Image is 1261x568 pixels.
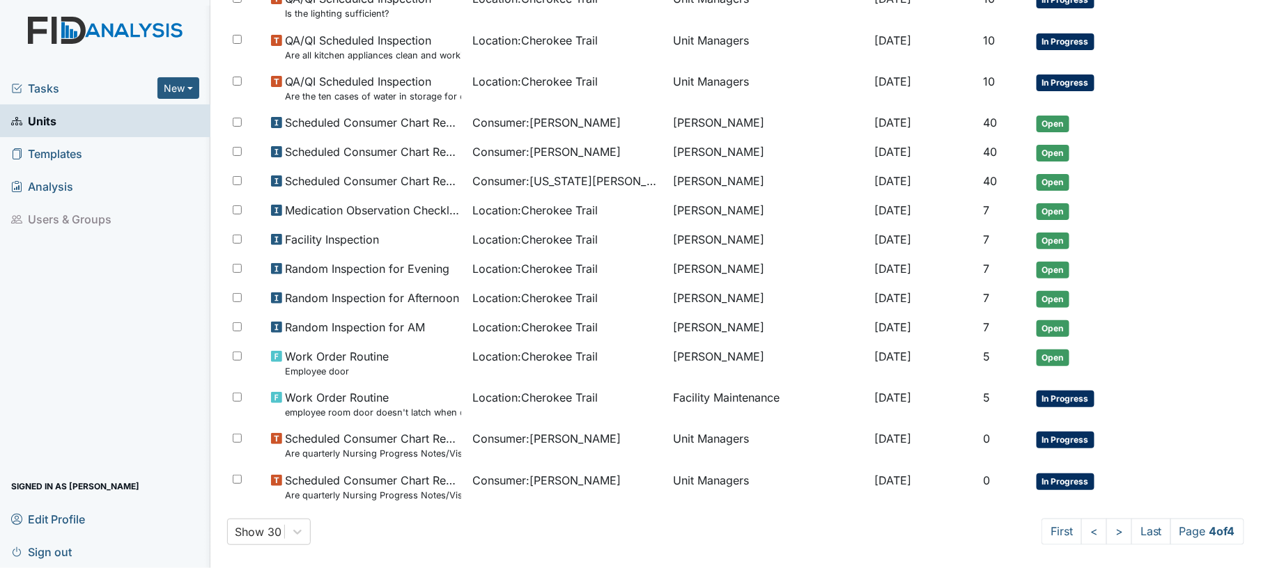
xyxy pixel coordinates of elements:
[1170,519,1244,545] span: Page
[1037,174,1069,191] span: Open
[472,32,598,49] span: Location : Cherokee Trail
[874,174,911,188] span: [DATE]
[11,80,157,97] a: Tasks
[983,74,995,88] span: 10
[668,342,869,384] td: [PERSON_NAME]
[874,203,911,217] span: [DATE]
[1106,519,1132,545] a: >
[668,226,869,255] td: [PERSON_NAME]
[1037,116,1069,132] span: Open
[472,430,621,447] span: Consumer : [PERSON_NAME]
[1037,291,1069,308] span: Open
[983,203,989,217] span: 7
[668,138,869,167] td: [PERSON_NAME]
[983,320,989,334] span: 7
[668,425,869,466] td: Unit Managers
[874,33,911,47] span: [DATE]
[472,73,598,90] span: Location : Cherokee Trail
[668,313,869,342] td: [PERSON_NAME]
[285,7,431,20] small: Is the lighting sufficient?
[472,143,621,160] span: Consumer : [PERSON_NAME]
[874,232,911,246] span: [DATE]
[1209,525,1235,539] strong: 4 of 4
[668,255,869,284] td: [PERSON_NAME]
[285,173,461,189] span: Scheduled Consumer Chart Review
[285,73,461,103] span: QA/QI Scheduled Inspection Are the ten cases of water in storage for emergency use?
[285,231,379,248] span: Facility Inspection
[1037,432,1094,448] span: In Progress
[668,109,869,138] td: [PERSON_NAME]
[472,348,598,365] span: Location : Cherokee Trail
[668,466,869,507] td: Unit Managers
[983,174,997,188] span: 40
[11,110,56,132] span: Units
[285,489,461,502] small: Are quarterly Nursing Progress Notes/Visual Assessments completed by the end of the month followi...
[668,26,869,68] td: Unit Managers
[1037,74,1094,91] span: In Progress
[874,432,911,445] span: [DATE]
[157,77,199,99] button: New
[285,143,461,160] span: Scheduled Consumer Chart Review
[285,114,461,131] span: Scheduled Consumer Chart Review
[983,390,990,404] span: 5
[1037,203,1069,220] span: Open
[874,349,911,363] span: [DATE]
[668,284,869,313] td: [PERSON_NAME]
[1037,473,1094,490] span: In Progress
[1037,262,1069,278] span: Open
[285,348,389,378] span: Work Order Routine Employee door
[1037,33,1094,50] span: In Progress
[1042,519,1244,545] nav: task-pagination
[11,143,82,164] span: Templates
[285,290,459,306] span: Random Inspection for Afternoon
[983,145,997,159] span: 40
[1037,320,1069,337] span: Open
[285,472,461,502] span: Scheduled Consumer Chart Review Are quarterly Nursing Progress Notes/Visual Assessments completed...
[1037,145,1069,161] span: Open
[285,389,461,419] span: Work Order Routine employee room door doesn't latch when door is closed
[874,262,911,276] span: [DATE]
[472,260,598,277] span: Location : Cherokee Trail
[874,473,911,487] span: [DATE]
[285,319,425,336] span: Random Inspection for AM
[668,384,869,425] td: Facility Maintenance
[668,68,869,109] td: Unit Managers
[1131,519,1171,545] a: Last
[472,202,598,219] span: Location : Cherokee Trail
[285,406,461,419] small: employee room door doesn't latch when door is closed
[285,202,461,219] span: Medication Observation Checklist
[285,260,449,277] span: Random Inspection for Evening
[472,173,663,189] span: Consumer : [US_STATE][PERSON_NAME]
[983,349,990,363] span: 5
[983,232,989,246] span: 7
[983,33,995,47] span: 10
[874,145,911,159] span: [DATE]
[874,390,911,404] span: [DATE]
[472,319,598,336] span: Location : Cherokee Trail
[11,541,72,562] span: Sign out
[285,90,461,103] small: Are the ten cases of water in storage for emergency use?
[285,32,461,62] span: QA/QI Scheduled Inspection Are all kitchen appliances clean and working properly?
[1042,519,1082,545] a: First
[285,430,461,460] span: Scheduled Consumer Chart Review Are quarterly Nursing Progress Notes/Visual Assessments completed...
[983,432,990,445] span: 0
[983,291,989,305] span: 7
[983,473,990,487] span: 0
[874,320,911,334] span: [DATE]
[874,291,911,305] span: [DATE]
[983,116,997,129] span: 40
[11,508,85,530] span: Edit Profile
[1037,232,1069,249] span: Open
[472,290,598,306] span: Location : Cherokee Trail
[472,114,621,131] span: Consumer : [PERSON_NAME]
[472,389,598,406] span: Location : Cherokee Trail
[11,475,139,497] span: Signed in as [PERSON_NAME]
[1081,519,1107,545] a: <
[472,231,598,248] span: Location : Cherokee Trail
[668,167,869,196] td: [PERSON_NAME]
[285,49,461,62] small: Are all kitchen appliances clean and working properly?
[285,365,389,378] small: Employee door
[874,116,911,129] span: [DATE]
[285,447,461,460] small: Are quarterly Nursing Progress Notes/Visual Assessments completed by the end of the month followi...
